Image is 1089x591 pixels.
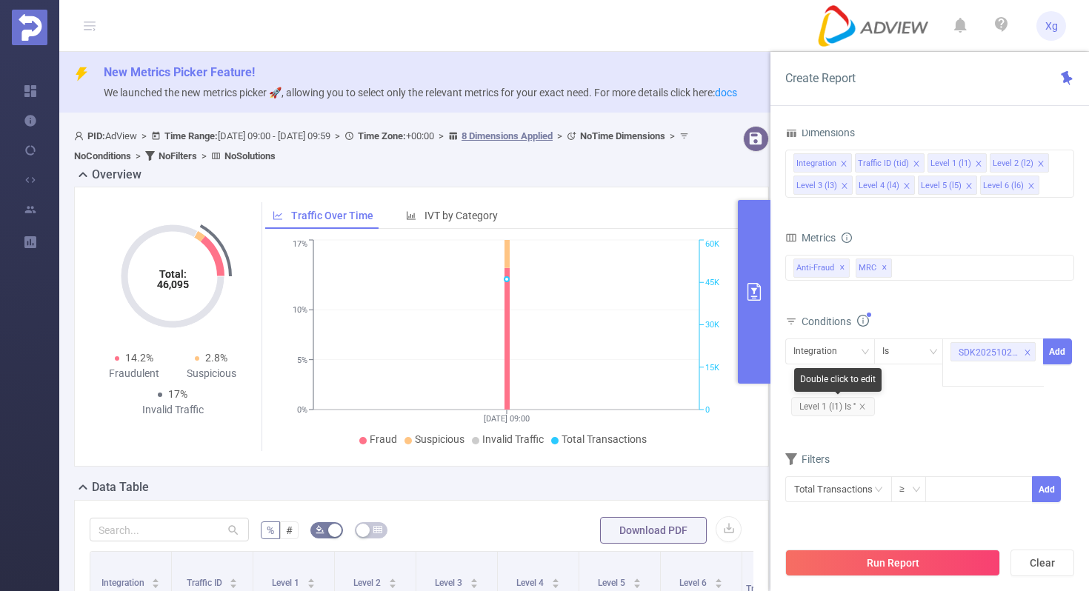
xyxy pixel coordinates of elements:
span: Anti-Fraud [793,258,850,278]
i: icon: close [975,160,982,169]
div: Sort [307,576,316,585]
i: icon: close [965,182,973,191]
span: > [665,130,679,141]
i: icon: down [861,347,870,358]
span: Dimensions [785,127,855,138]
span: We launched the new metrics picker 🚀, allowing you to select only the relevant metrics for your e... [104,87,737,98]
b: No Conditions [74,150,131,161]
i: icon: caret-down [714,582,722,587]
tspan: 30K [705,321,719,330]
b: Time Zone: [358,130,406,141]
span: % [267,524,274,536]
tspan: Total: [159,268,187,280]
li: Traffic ID (tid) [855,153,925,173]
span: Metrics [785,232,836,244]
div: Level 2 (l2) [993,154,1033,173]
span: Level 2 [353,578,383,588]
li: Level 5 (l5) [918,176,977,195]
i: icon: caret-up [470,576,478,581]
i: icon: down [912,485,921,495]
button: Clear [1010,550,1074,576]
li: Level 4 (l4) [856,176,915,195]
span: Level 5 [598,578,627,588]
span: 17% [168,388,187,400]
li: Level 2 (l2) [990,153,1049,173]
i: icon: close [903,182,910,191]
i: icon: caret-up [388,576,396,581]
span: ✕ [839,259,845,277]
span: Traffic Over Time [291,210,373,221]
i: icon: info-circle [842,233,852,243]
div: Sort [388,576,397,585]
span: > [330,130,344,141]
span: Total Transactions [562,433,647,445]
span: 2.8% [205,352,227,364]
span: Integration [101,578,147,588]
span: > [131,150,145,161]
span: # [286,524,293,536]
b: PID: [87,130,105,141]
img: Protected Media [12,10,47,45]
button: Download PDF [600,517,707,544]
span: ✕ [882,259,887,277]
h2: Data Table [92,478,149,496]
i: icon: close [841,182,848,191]
span: Level 3 [435,578,464,588]
div: Is [882,339,899,364]
span: Fraud [370,433,397,445]
span: Conditions [802,315,869,327]
span: Traffic ID [187,578,224,588]
div: Double click to edit [794,368,882,392]
i: icon: close [1024,349,1031,358]
div: Integration [796,154,836,173]
span: > [434,130,448,141]
i: icon: caret-up [551,576,559,581]
i: icon: caret-up [230,576,238,581]
i: icon: caret-up [633,576,641,581]
i: icon: thunderbolt [74,67,89,81]
div: Sort [714,576,723,585]
i: icon: close [840,160,847,169]
button: Run Report [785,550,1000,576]
i: icon: close [913,160,920,169]
i: icon: down [929,347,938,358]
i: icon: user [74,131,87,141]
i: icon: close [859,403,866,410]
i: icon: bar-chart [406,210,416,221]
b: Time Range: [164,130,218,141]
a: docs [715,87,737,98]
li: Integration [793,153,852,173]
span: Filters [785,453,830,465]
span: AdView [DATE] 09:00 - [DATE] 09:59 +00:00 [74,130,693,161]
i: icon: close [1037,160,1045,169]
tspan: 0% [297,405,307,415]
b: No Solutions [224,150,276,161]
div: Level 3 (l3) [796,176,837,196]
div: Sort [151,576,160,585]
i: icon: caret-up [152,576,160,581]
i: icon: caret-down [230,582,238,587]
i: icon: caret-up [714,576,722,581]
input: Search... [90,518,249,541]
i: icon: caret-up [307,576,315,581]
div: Traffic ID (tid) [858,154,909,173]
div: Level 1 (l1) [930,154,971,173]
li: SDK20251028100416yzzes6jke8i210v SDK20251028100416yzzes6jke8i210v [950,342,1035,361]
i: icon: caret-down [633,582,641,587]
tspan: 0 [705,405,710,415]
span: Xg [1045,11,1058,41]
div: Level 4 (l4) [859,176,899,196]
h2: Overview [92,166,141,184]
tspan: 45K [705,278,719,287]
b: No Filters [159,150,197,161]
span: > [553,130,567,141]
div: Suspicious [173,366,250,381]
span: Invalid Traffic [482,433,544,445]
i: icon: close [1028,182,1035,191]
span: Level 4 [516,578,546,588]
div: Sort [229,576,238,585]
tspan: 17% [293,240,307,250]
div: Sort [633,576,642,585]
div: Invalid Traffic [134,402,211,418]
span: Level 1 [272,578,302,588]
